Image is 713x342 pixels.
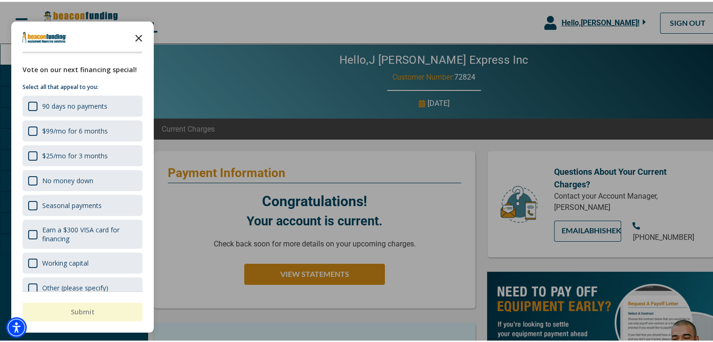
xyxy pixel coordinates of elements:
[23,30,67,41] img: Company logo
[11,20,154,331] div: Survey
[23,63,143,73] div: Vote on our next financing special!
[23,119,143,140] div: $99/mo for 6 months
[42,223,137,241] div: Earn a $300 VISA card for financing
[23,193,143,214] div: Seasonal payments
[42,174,93,183] div: No money down
[42,100,107,109] div: 90 days no payments
[23,94,143,115] div: 90 days no payments
[42,149,108,158] div: $25/mo for 3 months
[23,81,143,90] p: Select all that appeal to you:
[42,125,108,134] div: $99/mo for 6 months
[42,257,89,266] div: Working capital
[129,26,148,45] button: Close the survey
[23,275,143,297] div: Other (please specify)
[42,282,108,290] div: Other (please specify)
[23,301,143,320] button: Submit
[6,315,27,336] div: Accessibility Menu
[42,199,102,208] div: Seasonal payments
[23,218,143,247] div: Earn a $300 VISA card for financing
[23,143,143,164] div: $25/mo for 3 months
[23,251,143,272] div: Working capital
[23,168,143,189] div: No money down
